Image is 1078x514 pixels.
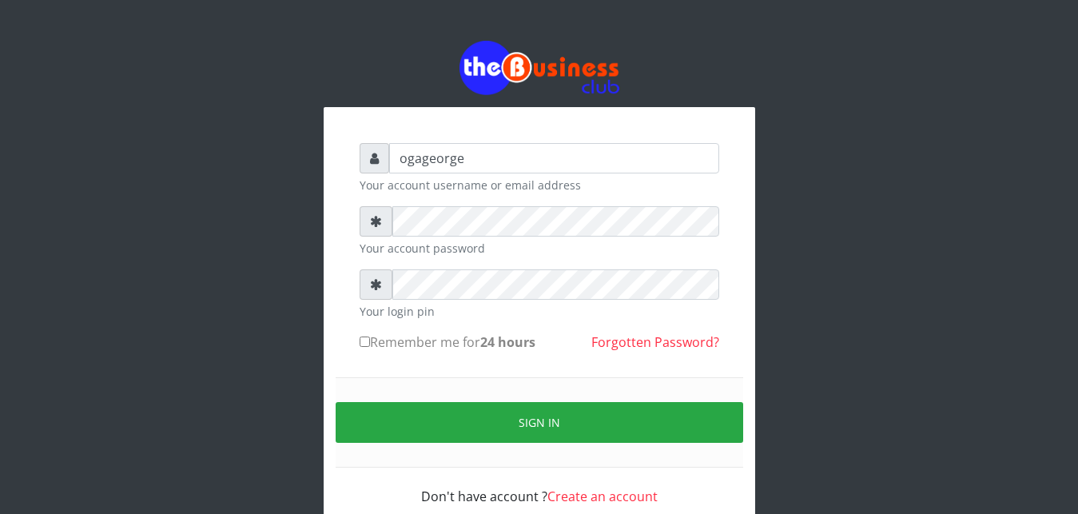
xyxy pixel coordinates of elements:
small: Your account password [360,240,719,257]
label: Remember me for [360,333,535,352]
a: Create an account [547,488,658,505]
b: 24 hours [480,333,535,351]
div: Don't have account ? [360,468,719,506]
input: Remember me for24 hours [360,337,370,347]
button: Sign in [336,402,743,443]
small: Your login pin [360,303,719,320]
small: Your account username or email address [360,177,719,193]
input: Username or email address [389,143,719,173]
a: Forgotten Password? [591,333,719,351]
